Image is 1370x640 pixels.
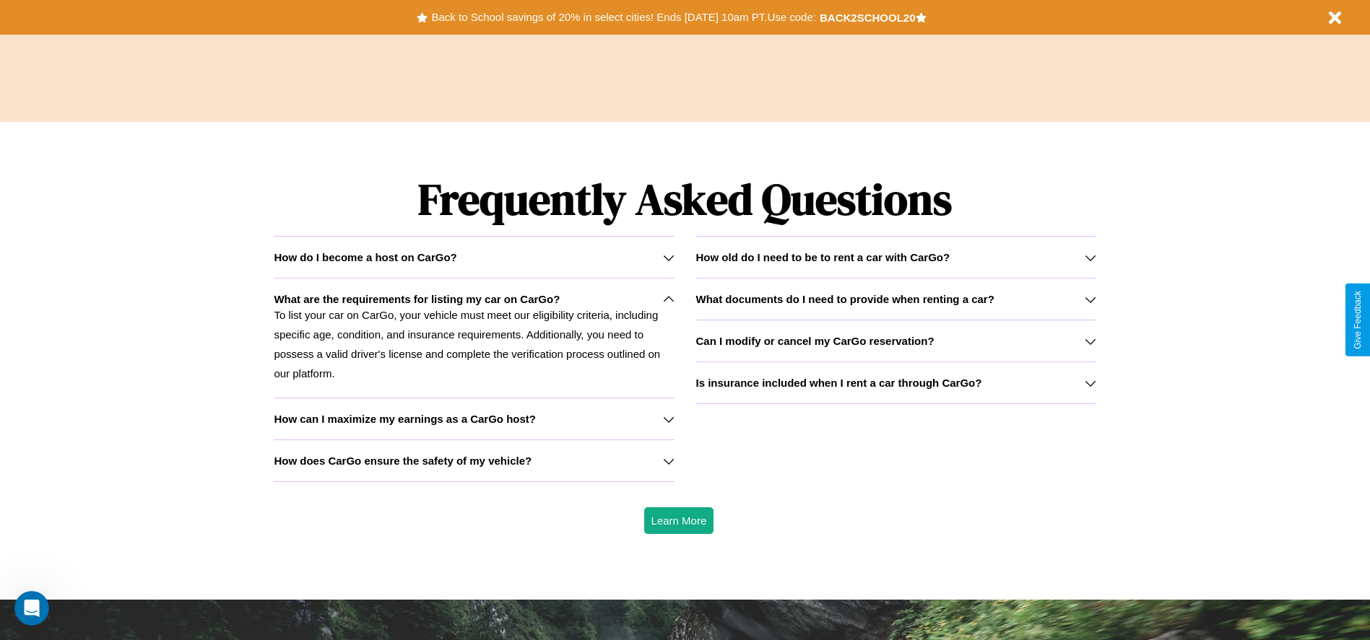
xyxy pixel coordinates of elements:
[274,293,560,305] h3: What are the requirements for listing my car on CarGo?
[696,377,982,389] h3: Is insurance included when I rent a car through CarGo?
[428,7,819,27] button: Back to School savings of 20% in select cities! Ends [DATE] 10am PT.Use code:
[274,413,536,425] h3: How can I maximize my earnings as a CarGo host?
[14,591,49,626] iframe: Intercom live chat
[696,293,994,305] h3: What documents do I need to provide when renting a car?
[820,12,916,24] b: BACK2SCHOOL20
[274,251,456,263] h3: How do I become a host on CarGo?
[274,162,1096,236] h1: Frequently Asked Questions
[274,305,674,383] p: To list your car on CarGo, your vehicle must meet our eligibility criteria, including specific ag...
[696,335,935,347] h3: Can I modify or cancel my CarGo reservation?
[696,251,950,263] h3: How old do I need to be to rent a car with CarGo?
[644,507,714,534] button: Learn More
[274,455,532,467] h3: How does CarGo ensure the safety of my vehicle?
[1353,291,1363,349] div: Give Feedback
